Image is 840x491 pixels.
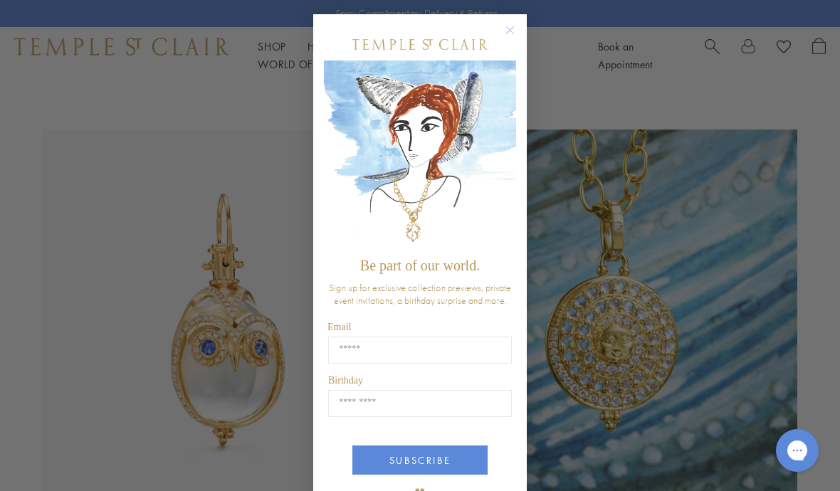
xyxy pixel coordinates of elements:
[508,28,526,46] button: Close dialog
[327,322,351,332] span: Email
[324,60,516,250] img: c4a9eb12-d91a-4d4a-8ee0-386386f4f338.jpeg
[329,281,511,307] span: Sign up for exclusive collection previews, private event invitations, a birthday surprise and more.
[328,337,512,364] input: Email
[360,258,480,273] span: Be part of our world.
[352,445,488,475] button: SUBSCRIBE
[352,39,488,50] img: Temple St. Clair
[769,424,826,477] iframe: Gorgias live chat messenger
[328,375,363,386] span: Birthday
